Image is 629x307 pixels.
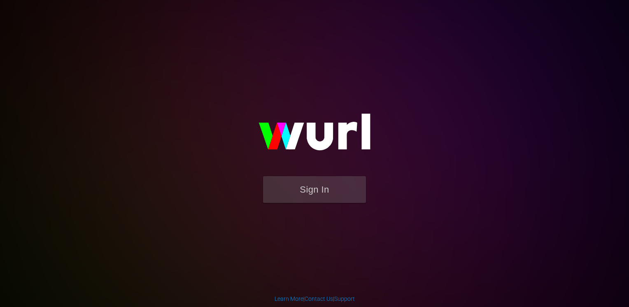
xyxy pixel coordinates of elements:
[263,176,366,203] button: Sign In
[275,295,303,302] a: Learn More
[275,295,355,303] div: | |
[305,295,333,302] a: Contact Us
[334,295,355,302] a: Support
[232,96,397,176] img: wurl-logo-on-black-223613ac3d8ba8fe6dc639794a292ebdb59501304c7dfd60c99c58986ef67473.svg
